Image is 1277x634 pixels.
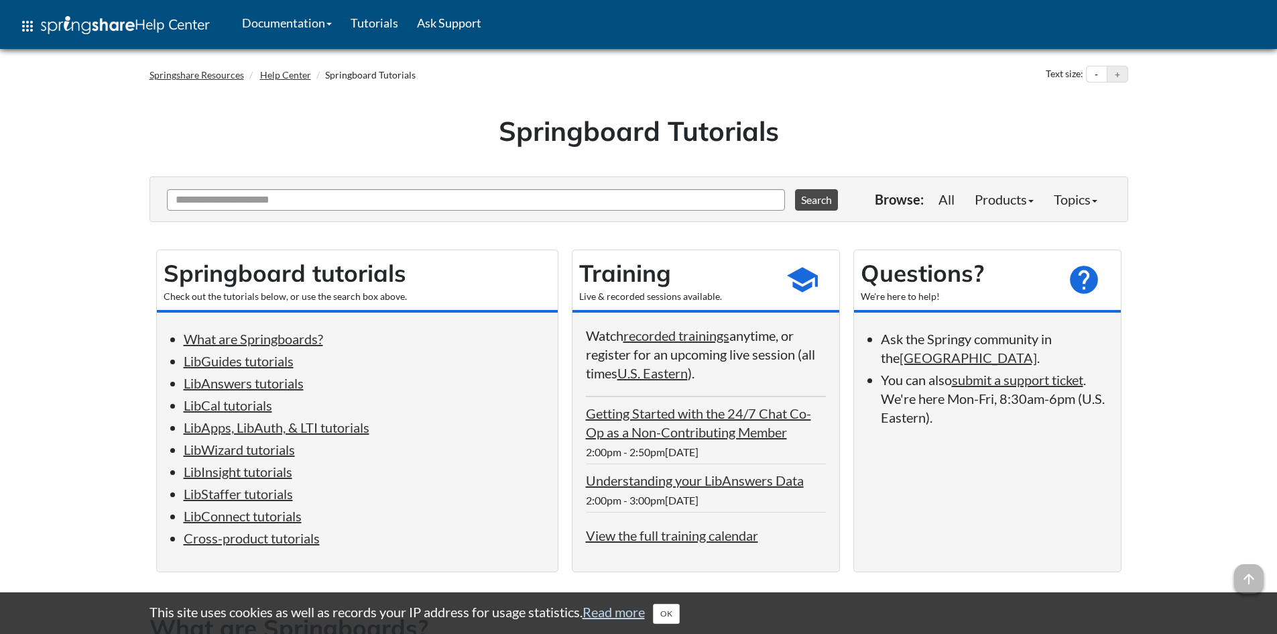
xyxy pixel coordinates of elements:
a: LibAnswers tutorials [184,375,304,391]
a: Cross-product tutorials [184,530,320,546]
a: LibWizard tutorials [184,441,295,458]
div: Check out the tutorials below, or use the search box above. [164,290,551,303]
span: Help Center [135,15,210,33]
a: Ask Support [408,6,491,40]
h2: Questions? [861,257,1054,290]
button: Decrease text size [1087,66,1107,83]
a: Topics [1044,186,1107,213]
p: Watch anytime, or register for an upcoming live session (all times ). [586,326,826,382]
a: LibInsight tutorials [184,464,292,480]
li: You can also . We're here Mon-Fri, 8:30am-6pm (U.S. Eastern). [881,370,1107,427]
div: Live & recorded sessions available. [579,290,772,303]
a: LibConnect tutorials [184,508,302,524]
a: Documentation [233,6,341,40]
li: Ask the Springy community in the . [881,329,1107,367]
a: [GEOGRAPHIC_DATA] [900,350,1037,366]
a: submit a support ticket [952,372,1083,388]
a: LibStaffer tutorials [184,486,293,502]
a: What are Springboards? [184,331,323,347]
a: U.S. Eastern [617,365,688,381]
a: LibApps, LibAuth, & LTI tutorials [184,419,369,435]
span: help [1067,263,1101,297]
a: LibGuides tutorials [184,353,294,369]
button: Search [795,189,838,211]
a: View the full training calendar [586,527,758,543]
span: school [786,263,819,297]
h1: Springboard Tutorials [160,112,1118,150]
a: Getting Started with the 24/7 Chat Co-Op as a Non-Contributing Member [586,405,811,440]
li: Springboard Tutorials [313,68,416,82]
button: Increase text size [1107,66,1128,83]
div: This site uses cookies as well as records your IP address for usage statistics. [136,602,1142,624]
h2: Training [579,257,772,290]
a: Understanding your LibAnswers Data [586,472,804,488]
div: We're here to help! [861,290,1054,303]
a: apps Help Center [10,6,219,46]
div: Text size: [1043,66,1086,83]
a: Products [965,186,1044,213]
span: arrow_upward [1234,564,1264,594]
a: Help Center [260,69,311,81]
a: Springshare Resources [149,69,244,81]
h2: Springboard tutorials [164,257,551,290]
span: 2:00pm - 3:00pm[DATE] [586,494,698,507]
a: All [928,186,965,213]
a: recorded trainings [623,327,729,344]
span: apps [19,18,36,34]
img: Springshare [41,16,135,34]
span: 2:00pm - 2:50pm[DATE] [586,445,698,458]
a: Tutorials [341,6,408,40]
a: arrow_upward [1234,566,1264,582]
p: Browse: [875,190,924,209]
a: LibCal tutorials [184,397,272,413]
